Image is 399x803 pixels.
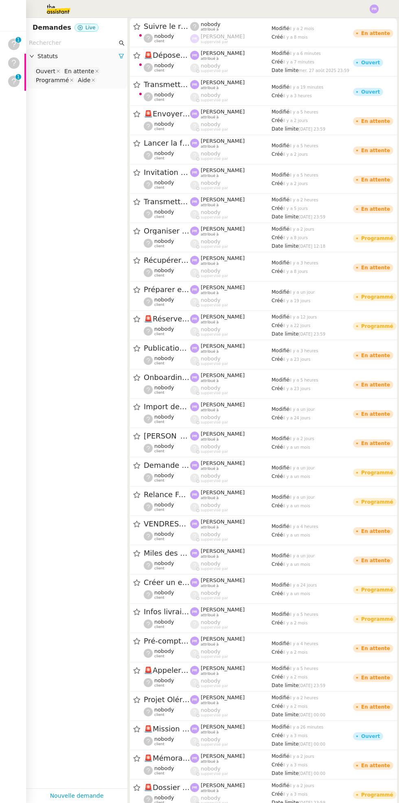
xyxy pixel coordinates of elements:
[201,21,220,27] span: nobody
[201,86,219,90] span: attribué à
[272,151,283,157] span: Créé
[190,326,272,337] app-user-label: suppervisé par
[201,343,245,349] span: [PERSON_NAME]
[154,98,164,102] span: client
[289,110,318,114] span: il y a 5 heures
[272,50,289,56] span: Modifié
[201,186,228,190] span: suppervisé par
[144,209,190,219] app-user-detailed-label: client
[190,227,199,236] img: svg
[190,151,272,161] app-user-label: suppervisé par
[201,372,245,378] span: [PERSON_NAME]
[201,174,219,178] span: attribué à
[201,443,220,450] span: nobody
[144,472,190,483] app-user-detailed-label: client
[62,67,100,75] nz-select-item: En attente
[144,140,190,147] span: Lancer la facturation du 1er acompte
[201,203,219,207] span: attribué à
[272,474,283,479] span: Créé
[289,85,324,89] span: il y a 19 minutes
[201,127,228,132] span: suppervisé par
[272,109,289,115] span: Modifié
[29,38,117,48] input: Rechercher
[298,244,325,249] span: [DATE] 12:18
[201,467,219,471] span: attribué à
[144,326,190,336] app-user-detailed-label: client
[272,348,289,353] span: Modifié
[272,126,298,132] span: Date limite
[289,173,318,177] span: il y a 5 heures
[272,34,283,40] span: Créé
[272,331,298,337] span: Date limite
[144,62,190,73] app-user-detailed-label: client
[190,314,199,323] img: svg
[144,355,190,366] app-user-detailed-label: client
[144,384,190,395] app-user-detailed-label: client
[190,256,199,265] img: svg
[283,386,311,391] span: il y a 23 jours
[144,374,190,381] span: Onboarding ZIAD 01/09
[201,314,245,320] span: [PERSON_NAME]
[144,414,190,424] app-user-detailed-label: client
[201,144,219,149] span: attribué à
[361,60,380,65] div: Ouvert
[272,172,289,178] span: Modifié
[154,478,164,483] span: client
[154,508,164,512] span: client
[154,156,164,161] span: client
[272,298,283,303] span: Créé
[201,391,228,395] span: suppervisé par
[144,314,153,323] span: 🚨
[154,92,174,98] span: nobody
[144,51,153,59] span: 🚨
[201,138,245,144] span: [PERSON_NAME]
[190,21,272,32] app-user-label: attribué à
[190,109,199,118] img: svg
[78,76,90,84] div: Aide
[190,50,272,61] app-user-label: attribué à
[283,504,310,508] span: il y a un mois
[361,177,390,182] div: En attente
[190,255,272,266] app-user-label: attribué à
[201,215,228,220] span: suppervisé par
[144,491,190,498] span: Relance Factures Impayées - [DATE]
[272,356,283,362] span: Créé
[154,209,174,215] span: nobody
[190,414,272,425] app-user-label: suppervisé par
[201,121,220,127] span: nobody
[201,196,245,203] span: [PERSON_NAME]
[154,414,174,420] span: nobody
[361,207,390,212] div: En attente
[190,167,272,178] app-user-label: attribué à
[298,332,325,336] span: [DATE] 23:59
[154,121,174,127] span: nobody
[201,420,228,425] span: suppervisé par
[201,489,245,495] span: [PERSON_NAME]
[190,373,199,382] img: svg
[154,150,174,156] span: nobody
[190,343,272,353] app-user-label: attribué à
[154,238,174,244] span: nobody
[361,382,390,387] div: En attente
[201,303,228,308] span: suppervisé par
[201,450,228,454] span: suppervisé par
[144,198,190,205] span: Transmettre documents URSSAF au Cabinet Delery
[289,290,315,295] span: il y a un jour
[190,80,199,89] img: svg
[190,121,272,132] app-user-label: suppervisé par
[272,260,289,266] span: Modifié
[144,92,190,102] app-user-detailed-label: client
[283,118,308,123] span: il y a 2 jours
[154,443,174,449] span: nobody
[190,197,199,206] img: svg
[272,406,289,412] span: Modifié
[154,332,164,336] span: client
[154,68,164,73] span: client
[272,314,289,320] span: Modifié
[144,110,190,118] span: Envoyer contrat pour signature électronique
[361,265,390,270] div: En attente
[190,209,272,220] app-user-label: suppervisé par
[190,63,272,73] app-user-label: suppervisé par
[190,284,272,295] app-user-label: attribué à
[289,315,317,319] span: il y a 12 jours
